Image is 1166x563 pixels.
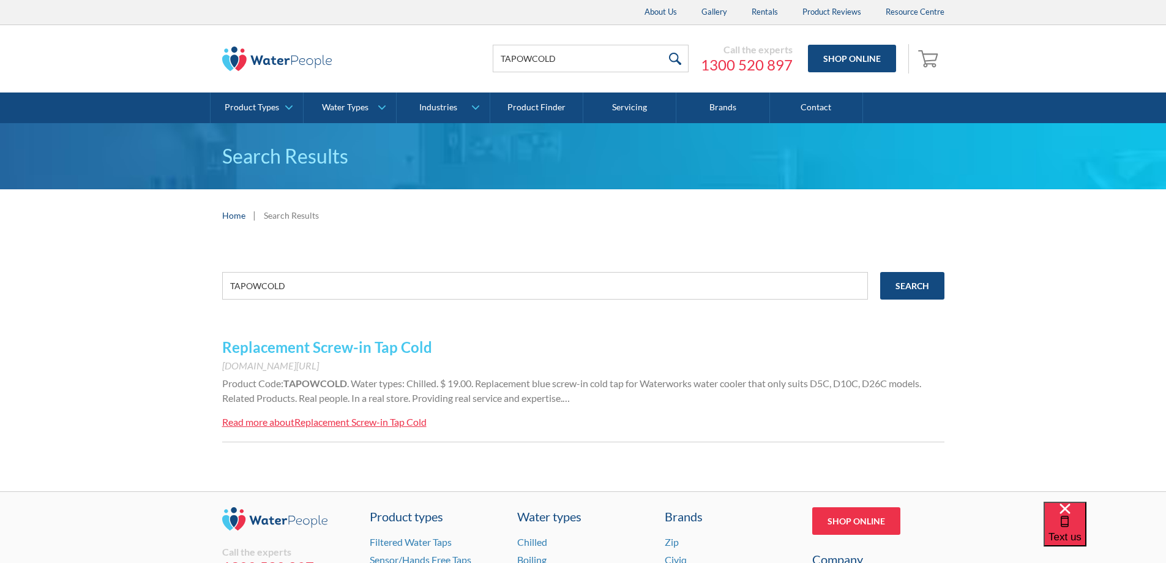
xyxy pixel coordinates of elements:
a: Brands [676,93,769,123]
img: shopping cart [918,48,941,68]
div: Brands [665,507,797,526]
div: Product Types [225,102,279,113]
a: Filtered Water Taps [370,536,452,548]
h1: Search Results [222,142,944,171]
div: Search Results [264,209,319,222]
a: Product Types [211,93,303,123]
a: Home [222,209,245,222]
img: The Water People [222,47,332,71]
a: Water Types [304,93,396,123]
div: Industries [419,102,457,113]
input: e.g. chilled water cooler [222,272,868,300]
a: Chilled [517,536,547,548]
a: Shop Online [812,507,900,535]
a: 1300 520 897 [701,56,793,74]
span: … [562,392,570,404]
div: Call the experts [701,43,793,56]
iframe: podium webchat widget bubble [1044,502,1166,563]
a: Read more aboutReplacement Screw-in Tap Cold [222,415,427,429]
a: Product types [370,507,502,526]
div: Call the experts [222,546,354,558]
a: Product Finder [490,93,583,123]
a: Industries [397,93,489,123]
a: Replacement Screw-in Tap Cold [222,338,432,356]
strong: TAPOWCOLD [283,377,347,389]
a: Servicing [583,93,676,123]
div: Water Types [322,102,368,113]
div: Read more about [222,416,294,428]
span: . Water types: Chilled. $ 19.00. Replacement blue screw-in cold tap for Waterworks water cooler t... [222,377,921,404]
span: Product Code: [222,377,283,389]
input: Search [880,272,944,300]
a: Open empty cart [915,44,944,74]
a: Zip [665,536,679,548]
input: Search products [493,45,689,72]
a: Water types [517,507,649,526]
div: [DOMAIN_NAME][URL] [222,358,944,373]
div: | [252,208,258,222]
a: Shop Online [808,45,896,72]
a: Contact [770,93,863,123]
div: Replacement Screw-in Tap Cold [294,416,427,428]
